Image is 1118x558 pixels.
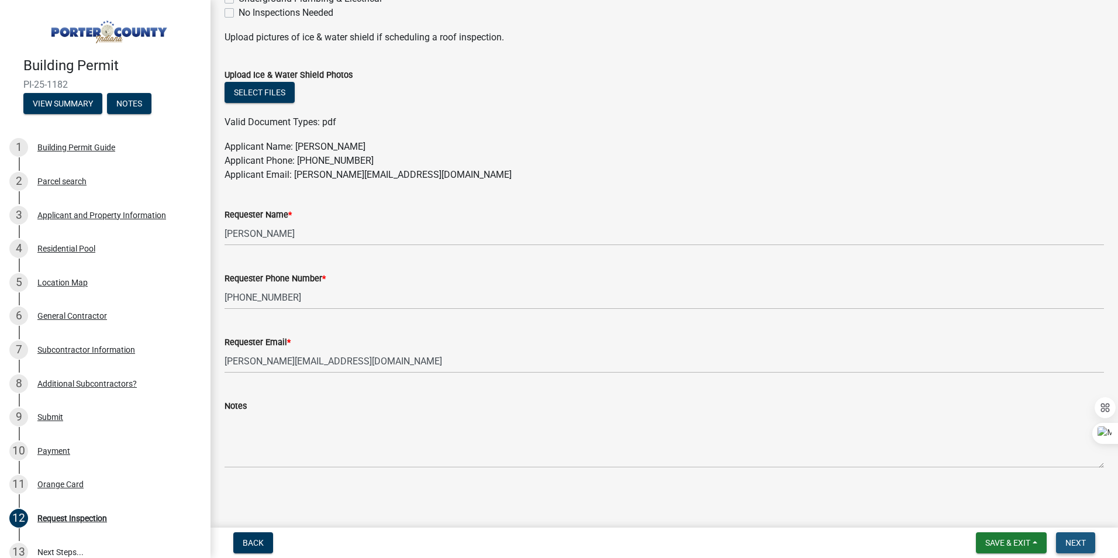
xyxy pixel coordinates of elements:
[37,177,87,185] div: Parcel search
[23,12,192,45] img: Porter County, Indiana
[1056,532,1095,553] button: Next
[9,408,28,426] div: 9
[107,93,151,114] button: Notes
[225,71,353,80] label: Upload Ice & Water Shield Photos
[1065,538,1086,547] span: Next
[9,206,28,225] div: 3
[107,99,151,109] wm-modal-confirm: Notes
[9,509,28,528] div: 12
[37,480,84,488] div: Orange Card
[37,447,70,455] div: Payment
[225,116,336,128] span: Valid Document Types: pdf
[23,79,187,90] span: PI-25-1182
[37,244,95,253] div: Residential Pool
[37,346,135,354] div: Subcontractor Information
[23,57,201,74] h4: Building Permit
[9,475,28,494] div: 11
[37,211,166,219] div: Applicant and Property Information
[37,312,107,320] div: General Contractor
[985,538,1030,547] span: Save & Exit
[976,532,1047,553] button: Save & Exit
[225,402,247,411] label: Notes
[37,278,88,287] div: Location Map
[233,532,273,553] button: Back
[9,340,28,359] div: 7
[9,442,28,460] div: 10
[225,275,326,283] label: Requester Phone Number
[225,211,292,219] label: Requester Name
[37,413,63,421] div: Submit
[225,30,1104,44] p: Upload pictures of ice & water shield if scheduling a roof inspection.
[9,172,28,191] div: 2
[225,339,291,347] label: Requester Email
[37,514,107,522] div: Request Inspection
[239,6,333,20] label: No Inspections Needed
[23,99,102,109] wm-modal-confirm: Summary
[243,538,264,547] span: Back
[9,239,28,258] div: 4
[225,82,295,103] button: Select files
[9,273,28,292] div: 5
[225,140,1104,182] p: Applicant Name: [PERSON_NAME] Applicant Phone: [PHONE_NUMBER] Applicant Email: [PERSON_NAME][EMAI...
[37,143,115,151] div: Building Permit Guide
[37,380,137,388] div: Additional Subcontractors?
[9,374,28,393] div: 8
[9,138,28,157] div: 1
[9,306,28,325] div: 6
[23,93,102,114] button: View Summary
